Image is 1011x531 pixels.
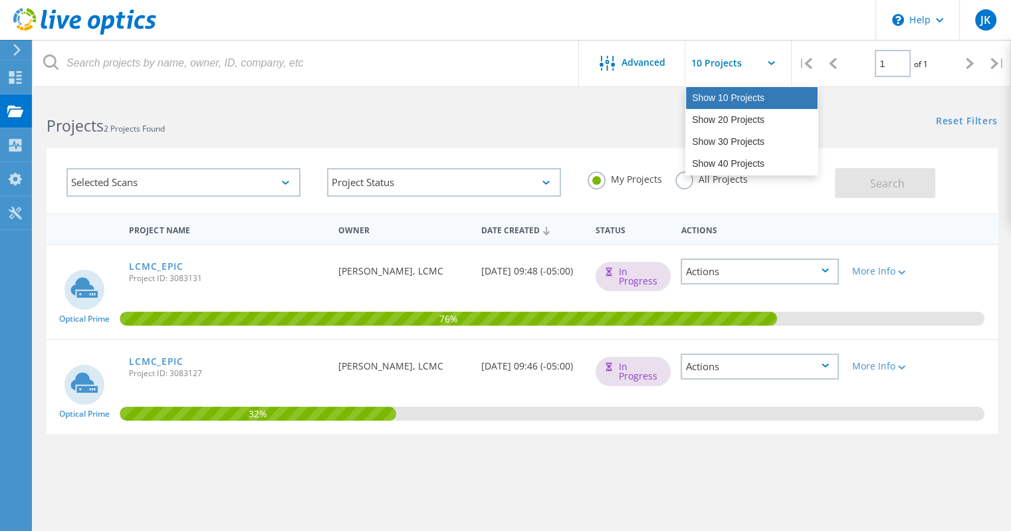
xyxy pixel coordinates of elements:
div: Project Status [327,168,561,197]
a: Live Optics Dashboard [13,28,156,37]
div: In Progress [596,262,671,291]
div: Show 10 Projects [686,87,818,109]
a: LCMC_EPIC [129,262,183,271]
div: [DATE] 09:46 (-05:00) [475,340,589,384]
div: Actions [674,217,845,241]
svg: \n [892,14,904,26]
div: Selected Scans [66,168,300,197]
label: My Projects [588,171,662,184]
span: Optical Prime [59,410,110,418]
div: Date Created [475,217,589,242]
div: [PERSON_NAME], LCMC [332,340,475,384]
div: Owner [332,217,475,241]
div: [DATE] 09:48 (-05:00) [475,245,589,289]
div: Actions [681,259,839,284]
a: LCMC_EPIC [129,357,183,366]
div: Status [589,217,675,241]
span: of 1 [914,58,928,70]
label: All Projects [675,171,748,184]
div: | [792,40,819,87]
span: Advanced [621,58,665,67]
span: Project ID: 3083127 [129,370,325,377]
div: | [984,40,1011,87]
div: More Info [852,266,915,276]
input: Search projects by name, owner, ID, company, etc [33,40,580,86]
span: Project ID: 3083131 [129,274,325,282]
span: Optical Prime [59,315,110,323]
span: 76% [120,312,777,324]
b: Projects [47,115,104,136]
span: JK [980,15,990,25]
span: 2 Projects Found [104,123,165,134]
div: More Info [852,362,915,371]
button: Search [835,168,935,198]
span: Search [870,176,905,191]
div: Actions [681,354,839,379]
a: Reset Filters [936,116,998,128]
div: [PERSON_NAME], LCMC [332,245,475,289]
div: Show 20 Projects [686,109,818,131]
div: In Progress [596,357,671,386]
div: Project Name [122,217,332,241]
div: Show 30 Projects [686,131,818,153]
span: 32% [120,407,396,419]
div: Show 40 Projects [686,153,818,175]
